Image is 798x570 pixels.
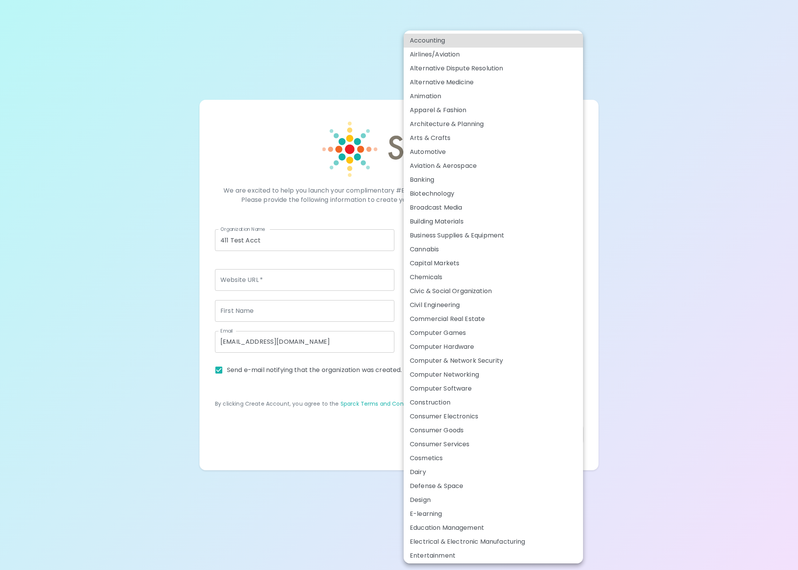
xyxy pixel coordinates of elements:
[404,89,583,103] li: Animation
[404,479,583,493] li: Defense & Space
[404,242,583,256] li: Cannabis
[404,507,583,521] li: E-learning
[404,298,583,312] li: Civil Engineering
[404,410,583,423] li: Consumer Electronics
[404,493,583,507] li: Design
[404,535,583,549] li: Electrical & Electronic Manufacturing
[404,48,583,61] li: Airlines/Aviation
[404,340,583,354] li: Computer Hardware
[404,173,583,187] li: Banking
[404,34,583,48] li: Accounting
[404,117,583,131] li: Architecture & Planning
[404,131,583,145] li: Arts & Crafts
[404,549,583,563] li: Entertainment
[404,145,583,159] li: Automotive
[404,368,583,382] li: Computer Networking
[404,354,583,368] li: Computer & Network Security
[404,284,583,298] li: Civic & Social Organization
[404,159,583,173] li: Aviation & Aerospace
[404,75,583,89] li: Alternative Medicine
[404,423,583,437] li: Consumer Goods
[404,201,583,215] li: Broadcast Media
[404,326,583,340] li: Computer Games
[404,437,583,451] li: Consumer Services
[404,61,583,75] li: Alternative Dispute Resolution
[404,215,583,229] li: Building Materials
[404,256,583,270] li: Capital Markets
[404,103,583,117] li: Apparel & Fashion
[404,451,583,465] li: Cosmetics
[404,312,583,326] li: Commercial Real Estate
[404,396,583,410] li: Construction
[404,187,583,201] li: Biotechnology
[404,465,583,479] li: Dairy
[404,521,583,535] li: Education Management
[404,382,583,396] li: Computer Software
[404,270,583,284] li: Chemicals
[404,229,583,242] li: Business Supplies & Equipment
